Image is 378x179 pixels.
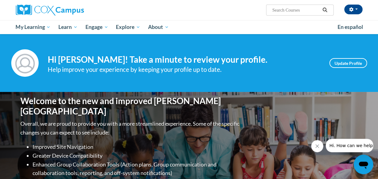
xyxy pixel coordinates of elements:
a: Learn [54,20,81,34]
img: Cox Campus [16,5,84,16]
div: Help improve your experience by keeping your profile up to date. [48,65,320,75]
h1: Welcome to the new and improved [PERSON_NAME][GEOGRAPHIC_DATA] [20,96,241,116]
a: Update Profile [329,58,367,68]
iframe: Message from company [326,139,373,152]
a: Explore [112,20,144,34]
a: En español [334,21,367,33]
span: About [148,23,169,31]
span: Hi. How can we help? [4,4,49,9]
span: Engage [85,23,108,31]
a: My Learning [12,20,55,34]
a: About [144,20,173,34]
h4: Hi [PERSON_NAME]! Take a minute to review your profile. [48,54,320,65]
span: My Learning [16,23,50,31]
button: Search [320,6,329,14]
iframe: Close message [311,140,323,152]
li: Enhanced Group Collaboration Tools (Action plans, Group communication and collaboration tools, re... [33,160,241,178]
a: Cox Campus [16,5,125,16]
img: Profile Image [11,49,39,77]
li: Improved Site Navigation [33,142,241,151]
input: Search Courses [272,6,320,14]
p: Overall, we are proud to provide you with a more streamlined experience. Some of the specific cha... [20,119,241,137]
div: Main menu [11,20,367,34]
span: Learn [58,23,78,31]
span: En español [338,24,363,30]
li: Greater Device Compatibility [33,151,241,160]
iframe: Button to launch messaging window [354,155,373,174]
button: Account Settings [344,5,362,14]
a: Engage [81,20,112,34]
span: Explore [116,23,140,31]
